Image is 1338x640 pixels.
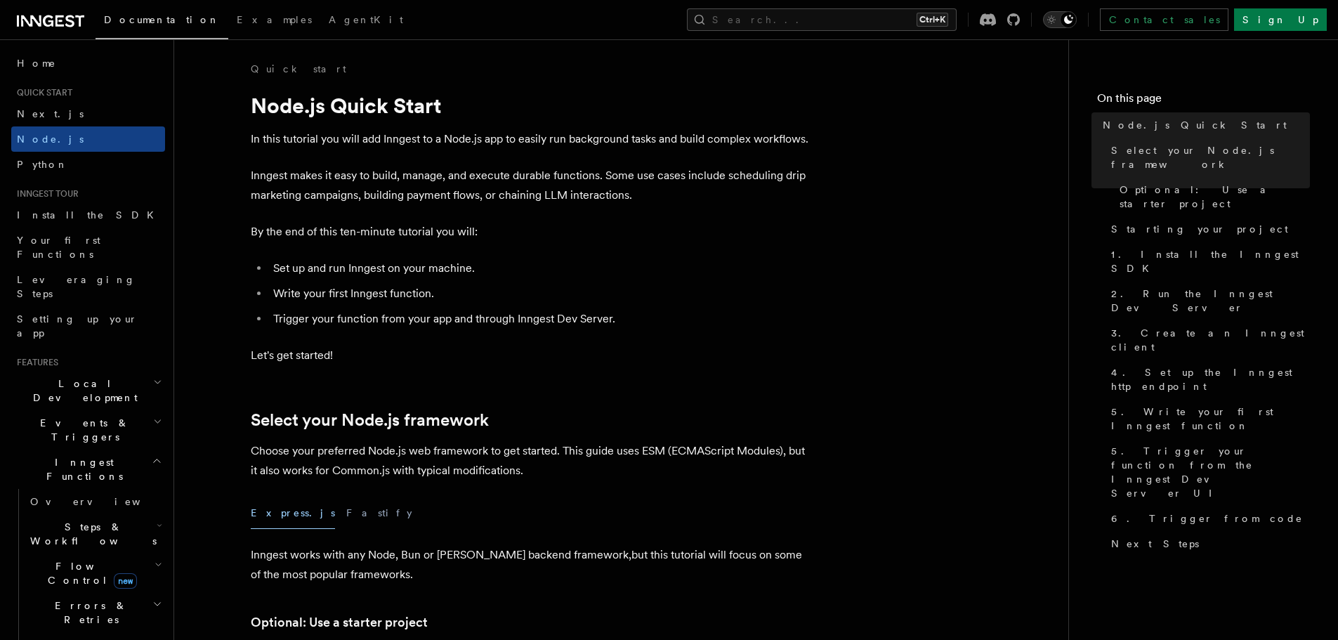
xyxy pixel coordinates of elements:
a: Node.js Quick Start [1097,112,1310,138]
span: 1. Install the Inngest SDK [1111,247,1310,275]
p: Inngest makes it easy to build, manage, and execute durable functions. Some use cases include sch... [251,166,813,205]
a: Install the SDK [11,202,165,228]
button: Fastify [346,497,412,529]
a: Next Steps [1106,531,1310,556]
span: 5. Trigger your function from the Inngest Dev Server UI [1111,444,1310,500]
span: Select your Node.js framework [1111,143,1310,171]
a: Leveraging Steps [11,267,165,306]
a: Sign Up [1234,8,1327,31]
span: AgentKit [329,14,403,25]
button: Search...Ctrl+K [687,8,957,31]
li: Set up and run Inngest on your machine. [269,259,813,278]
button: Local Development [11,371,165,410]
button: Inngest Functions [11,450,165,489]
p: Let's get started! [251,346,813,365]
span: Documentation [104,14,220,25]
p: Choose your preferred Node.js web framework to get started. This guide uses ESM (ECMAScript Modul... [251,441,813,481]
p: Inngest works with any Node, Bun or [PERSON_NAME] backend framework,but this tutorial will focus ... [251,545,813,585]
span: 6. Trigger from code [1111,511,1303,525]
span: Features [11,357,58,368]
a: Python [11,152,165,177]
a: 5. Trigger your function from the Inngest Dev Server UI [1106,438,1310,506]
span: Home [17,56,56,70]
li: Trigger your function from your app and through Inngest Dev Server. [269,309,813,329]
button: Toggle dark mode [1043,11,1077,28]
span: Python [17,159,68,170]
button: Express.js [251,497,335,529]
button: Flow Controlnew [25,554,165,593]
span: Optional: Use a starter project [1120,183,1310,211]
button: Steps & Workflows [25,514,165,554]
button: Errors & Retries [25,593,165,632]
span: Steps & Workflows [25,520,157,548]
a: 4. Set up the Inngest http endpoint [1106,360,1310,399]
p: By the end of this ten-minute tutorial you will: [251,222,813,242]
a: Documentation [96,4,228,39]
h1: Node.js Quick Start [251,93,813,118]
span: Next Steps [1111,537,1199,551]
span: Flow Control [25,559,155,587]
span: Next.js [17,108,84,119]
span: Node.js [17,133,84,145]
a: Overview [25,489,165,514]
a: Select your Node.js framework [1106,138,1310,177]
span: Node.js Quick Start [1103,118,1287,132]
a: Optional: Use a starter project [251,613,428,632]
span: 5. Write your first Inngest function [1111,405,1310,433]
kbd: Ctrl+K [917,13,948,27]
a: Home [11,51,165,76]
span: 3. Create an Inngest client [1111,326,1310,354]
a: 1. Install the Inngest SDK [1106,242,1310,281]
button: Events & Triggers [11,410,165,450]
a: AgentKit [320,4,412,38]
a: Quick start [251,62,346,76]
span: Leveraging Steps [17,274,136,299]
a: 5. Write your first Inngest function [1106,399,1310,438]
span: Starting your project [1111,222,1288,236]
a: Next.js [11,101,165,126]
h4: On this page [1097,90,1310,112]
span: Errors & Retries [25,599,152,627]
a: Starting your project [1106,216,1310,242]
span: Quick start [11,87,72,98]
span: 4. Set up the Inngest http endpoint [1111,365,1310,393]
span: Examples [237,14,312,25]
span: Events & Triggers [11,416,153,444]
span: Inngest Functions [11,455,152,483]
span: Overview [30,496,175,507]
span: Install the SDK [17,209,162,221]
a: 6. Trigger from code [1106,506,1310,531]
a: 3. Create an Inngest client [1106,320,1310,360]
a: Setting up your app [11,306,165,346]
span: Local Development [11,377,153,405]
span: Your first Functions [17,235,100,260]
a: Optional: Use a starter project [1114,177,1310,216]
span: Inngest tour [11,188,79,200]
span: new [114,573,137,589]
li: Write your first Inngest function. [269,284,813,303]
a: Node.js [11,126,165,152]
a: 2. Run the Inngest Dev Server [1106,281,1310,320]
span: 2. Run the Inngest Dev Server [1111,287,1310,315]
a: Examples [228,4,320,38]
a: Contact sales [1100,8,1228,31]
p: In this tutorial you will add Inngest to a Node.js app to easily run background tasks and build c... [251,129,813,149]
a: Your first Functions [11,228,165,267]
a: Select your Node.js framework [251,410,489,430]
span: Setting up your app [17,313,138,339]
